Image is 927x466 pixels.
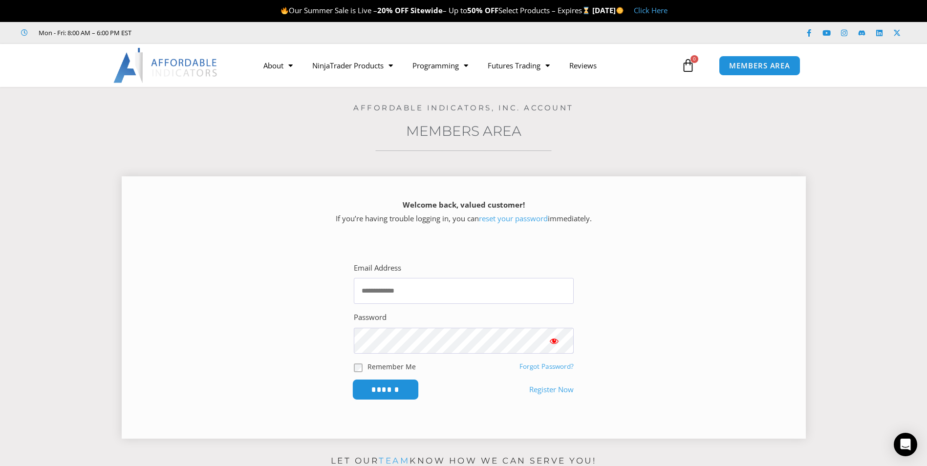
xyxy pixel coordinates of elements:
[353,103,574,112] a: Affordable Indicators, Inc. Account
[894,433,917,456] div: Open Intercom Messenger
[519,362,574,371] a: Forgot Password?
[479,213,548,223] a: reset your password
[36,27,131,39] span: Mon - Fri: 8:00 AM – 6:00 PM EST
[379,456,410,466] a: team
[410,5,443,15] strong: Sitewide
[406,123,521,139] a: Members Area
[690,55,698,63] span: 0
[403,200,525,210] strong: Welcome back, valued customer!
[139,198,789,226] p: If you’re having trouble logging in, you can immediately.
[367,361,416,372] label: Remember Me
[634,5,668,15] a: Click Here
[354,311,387,324] label: Password
[113,48,218,83] img: LogoAI | Affordable Indicators – NinjaTrader
[560,54,606,77] a: Reviews
[377,5,409,15] strong: 20% OFF
[281,7,288,14] img: 🔥
[254,54,302,77] a: About
[535,328,574,354] button: Show password
[467,5,498,15] strong: 50% OFF
[280,5,592,15] span: Our Summer Sale is Live – – Up to Select Products – Expires
[592,5,624,15] strong: [DATE]
[729,62,790,69] span: MEMBERS AREA
[403,54,478,77] a: Programming
[719,56,800,76] a: MEMBERS AREA
[478,54,560,77] a: Futures Trading
[616,7,624,14] img: 🌞
[254,54,679,77] nav: Menu
[582,7,590,14] img: ⌛
[667,51,710,80] a: 0
[302,54,403,77] a: NinjaTrader Products
[529,383,574,397] a: Register Now
[145,28,292,38] iframe: Customer reviews powered by Trustpilot
[354,261,401,275] label: Email Address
